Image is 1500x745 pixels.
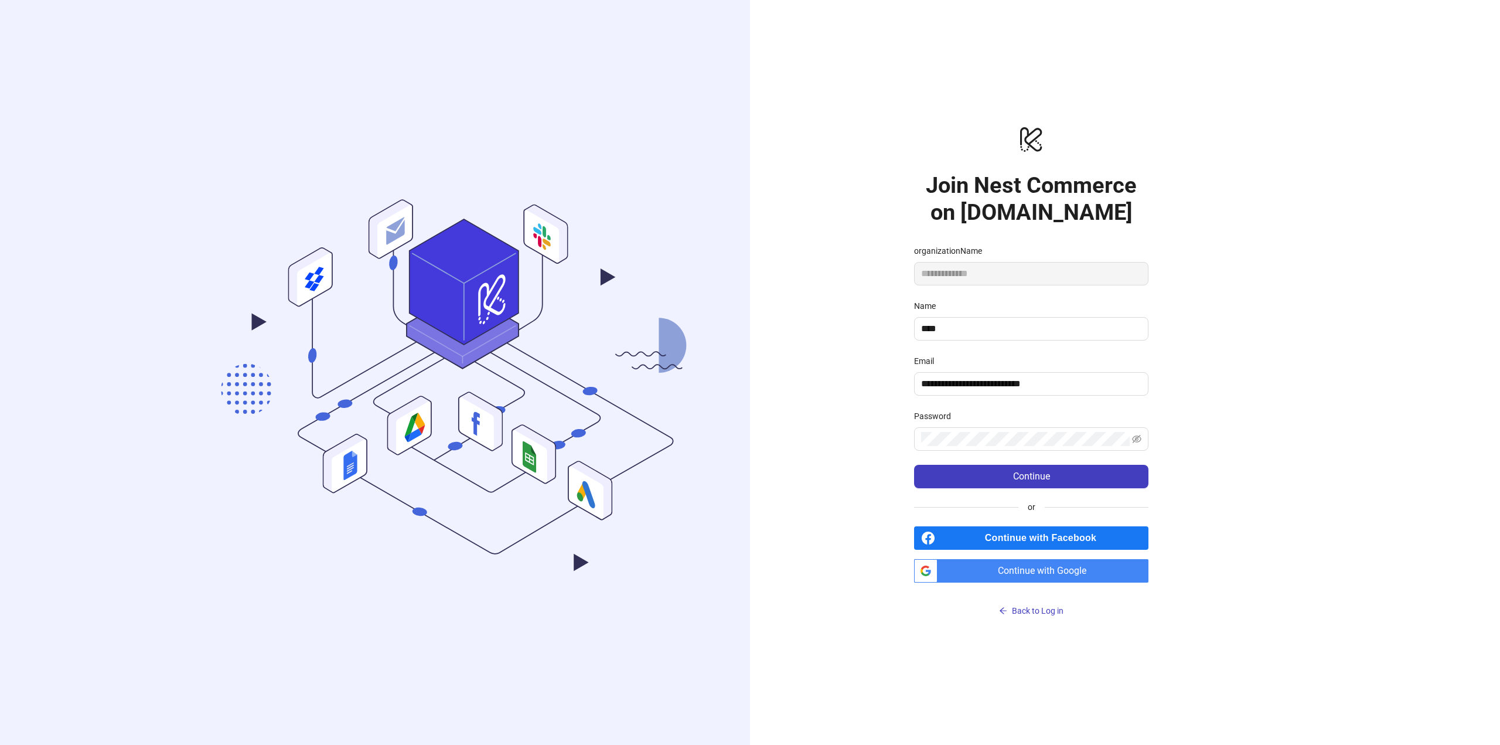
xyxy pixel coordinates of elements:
[914,410,959,423] label: Password
[921,432,1130,446] input: Password
[914,465,1148,488] button: Continue
[914,601,1148,620] button: Back to Log in
[914,262,1148,285] input: organizationName
[1132,434,1141,444] span: eye-invisible
[914,583,1148,620] a: Back to Log in
[921,377,1139,391] input: Email
[999,607,1007,615] span: arrow-left
[1018,501,1045,513] span: or
[914,355,942,368] label: Email
[1013,471,1050,482] span: Continue
[914,559,1148,583] a: Continue with Google
[914,526,1148,550] a: Continue with Facebook
[1012,606,1063,615] span: Back to Log in
[914,300,943,312] label: Name
[921,322,1139,336] input: Name
[914,244,990,257] label: organizationName
[914,172,1148,226] h1: Join Nest Commerce on [DOMAIN_NAME]
[940,526,1148,550] span: Continue with Facebook
[942,559,1148,583] span: Continue with Google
